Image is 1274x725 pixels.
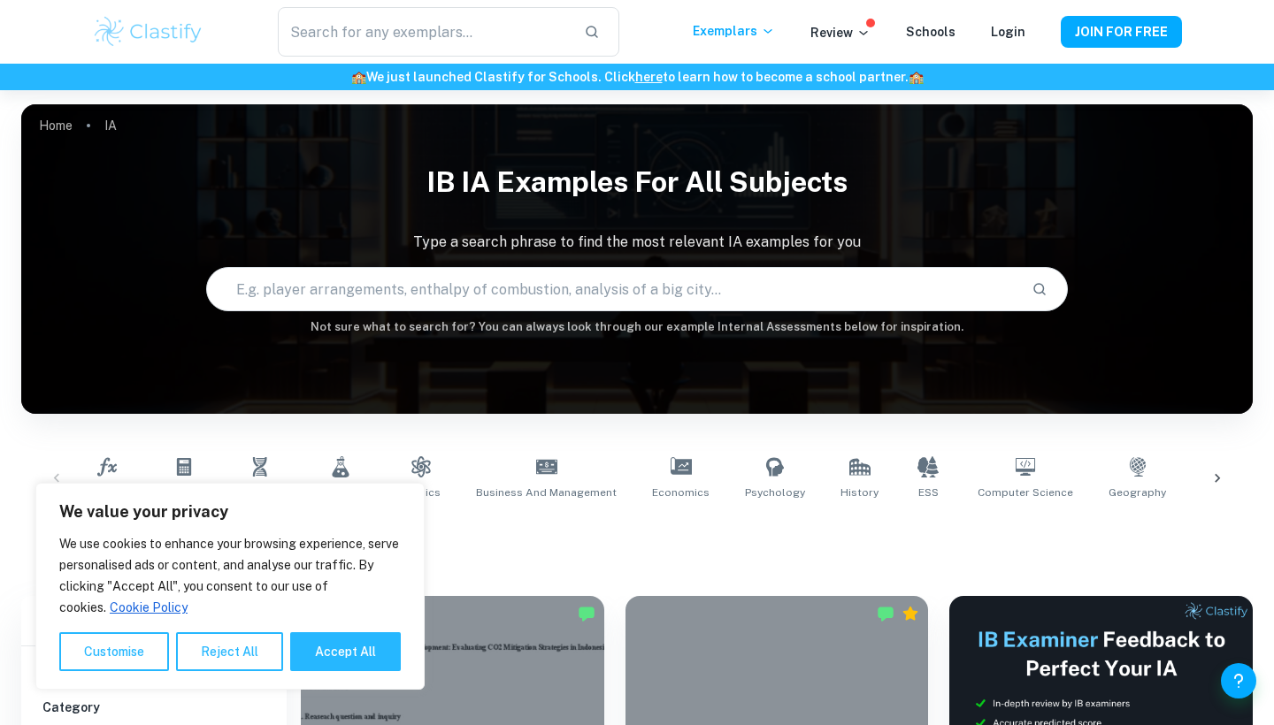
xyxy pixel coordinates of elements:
h6: We just launched Clastify for Schools. Click to learn how to become a school partner. [4,67,1270,87]
button: JOIN FOR FREE [1061,16,1182,48]
input: E.g. player arrangements, enthalpy of combustion, analysis of a big city... [207,264,1017,314]
button: Help and Feedback [1221,663,1256,698]
a: Home [39,113,73,138]
a: here [635,70,663,84]
button: Reject All [176,632,283,671]
a: Cookie Policy [109,599,188,615]
span: Psychology [745,485,805,500]
div: We value your privacy [35,483,425,690]
p: Review [810,23,871,42]
a: Schools [906,25,955,39]
button: Search [1025,274,1055,304]
p: IA [104,116,117,135]
span: Geography [1109,485,1166,500]
span: 🏫 [909,70,924,84]
button: Customise [59,632,169,671]
p: Exemplars [693,21,775,41]
span: ESS [918,485,939,500]
img: Clastify logo [92,14,204,50]
span: Computer Science [978,485,1073,500]
h1: All IA Examples [83,522,1192,553]
h6: Category [42,698,265,717]
span: Economics [652,485,710,500]
div: Premium [902,605,919,622]
span: History [840,485,879,500]
p: We use cookies to enhance your browsing experience, serve personalised ads or content, and analys... [59,533,401,618]
span: 🏫 [351,70,366,84]
a: Login [991,25,1025,39]
p: Type a search phrase to find the most relevant IA examples for you [21,232,1253,253]
h6: Filter exemplars [21,596,287,645]
input: Search for any exemplars... [278,7,570,57]
p: We value your privacy [59,501,401,523]
h1: IB IA examples for all subjects [21,154,1253,210]
img: Marked [877,605,894,622]
img: Marked [578,605,595,622]
button: Accept All [290,632,401,671]
h6: Not sure what to search for? You can always look through our example Internal Assessments below f... [21,318,1253,336]
span: Business and Management [476,485,617,500]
